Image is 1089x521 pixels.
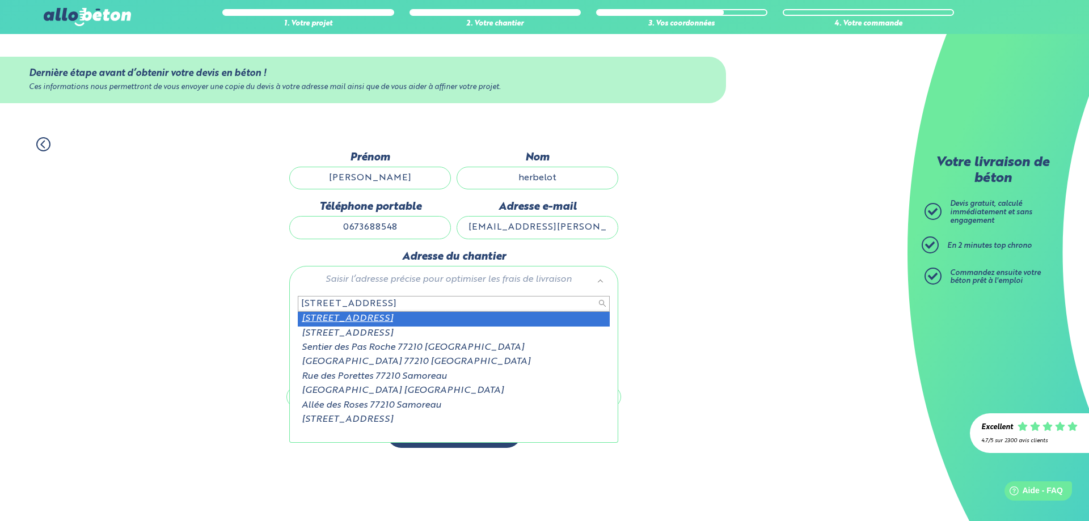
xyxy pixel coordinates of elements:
[298,355,610,369] div: [GEOGRAPHIC_DATA] 77210 [GEOGRAPHIC_DATA]
[298,341,610,355] div: Sentier des Pas Roche 77210 [GEOGRAPHIC_DATA]
[298,327,610,341] div: [STREET_ADDRESS]
[298,370,610,384] div: Rue des Porettes 77210 Samoreau
[298,399,610,413] div: Allée des Roses 77210 Samoreau
[988,477,1077,509] iframe: Help widget launcher
[298,413,610,427] div: [STREET_ADDRESS]
[298,384,610,398] div: [GEOGRAPHIC_DATA] [GEOGRAPHIC_DATA]
[302,314,393,323] span: [STREET_ADDRESS]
